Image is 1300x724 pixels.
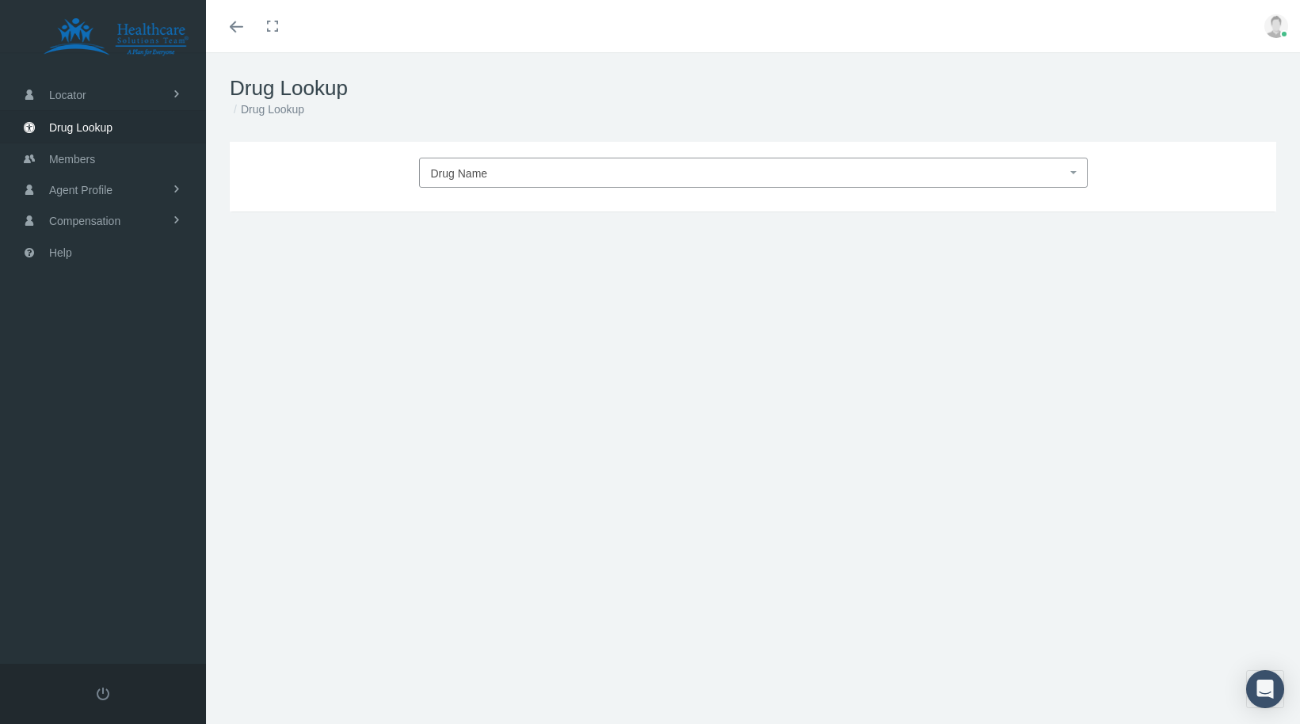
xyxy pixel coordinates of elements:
span: Help [49,238,72,268]
h1: Drug Lookup [230,76,1276,101]
span: Drug Lookup [49,112,112,143]
li: Drug Lookup [230,101,304,118]
span: Compensation [49,206,120,236]
span: Locator [49,80,86,110]
span: Members [49,144,95,174]
span: Drug Name [431,167,488,180]
span: Agent Profile [49,175,112,205]
img: user-placeholder.jpg [1264,14,1288,38]
div: Open Intercom Messenger [1246,670,1284,708]
img: HEALTHCARE SOLUTIONS TEAM, LLC [21,17,211,57]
